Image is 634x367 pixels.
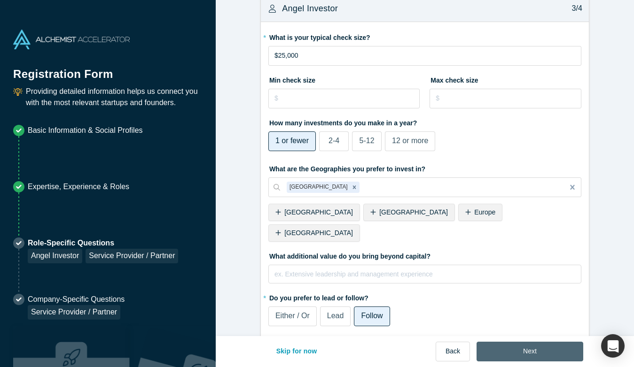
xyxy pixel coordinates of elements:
img: Alchemist Accelerator Logo [13,30,130,49]
div: [GEOGRAPHIC_DATA] [287,182,349,193]
div: Europe [458,204,502,221]
p: Role-Specific Questions [28,237,178,249]
div: [GEOGRAPHIC_DATA] [363,204,455,221]
label: What additional value do you bring beyond capital? [268,248,581,261]
button: Skip for now [266,342,327,361]
span: Europe [474,208,495,216]
span: [GEOGRAPHIC_DATA] [284,229,353,237]
label: What is your typical check size? [268,30,581,43]
label: Do you prefer to lead or follow? [268,290,581,303]
div: rdw-wrapper [268,265,581,283]
span: 5-12 [360,137,375,145]
label: Max check size [430,72,581,85]
p: 3/4 [567,3,582,14]
input: $ [268,46,581,66]
div: Service Provider / Partner [28,305,120,320]
div: rdw-editor [275,268,575,287]
h3: Angel Investor [282,2,338,15]
span: 1 or fewer [275,137,309,145]
div: [GEOGRAPHIC_DATA] [268,224,360,242]
span: 12 or more [392,137,428,145]
label: How many investments do you make in a year? [268,115,581,128]
span: [GEOGRAPHIC_DATA] [379,208,448,216]
p: Expertise, Experience & Roles [28,181,129,192]
div: Service Provider / Partner [86,249,178,263]
input: $ [268,89,420,108]
p: Basic Information & Social Profiles [28,125,143,136]
button: Back [436,342,470,361]
span: Either / Or [275,312,310,320]
span: Follow [361,312,383,320]
p: Providing detailed information helps us connect you with the most relevant startups and founders. [26,86,203,108]
button: Next [477,342,583,361]
span: [GEOGRAPHIC_DATA] [284,208,353,216]
span: 2-4 [329,137,339,145]
h1: Registration Form [13,56,203,83]
span: Lead [327,312,344,320]
p: Company-Specific Questions [28,294,125,305]
div: Angel Investor [28,249,82,263]
label: What are the Geographies you prefer to invest in? [268,161,581,174]
div: [GEOGRAPHIC_DATA] [268,204,360,221]
div: Remove United States [349,182,360,193]
input: $ [430,89,581,108]
label: Min check size [268,72,420,85]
